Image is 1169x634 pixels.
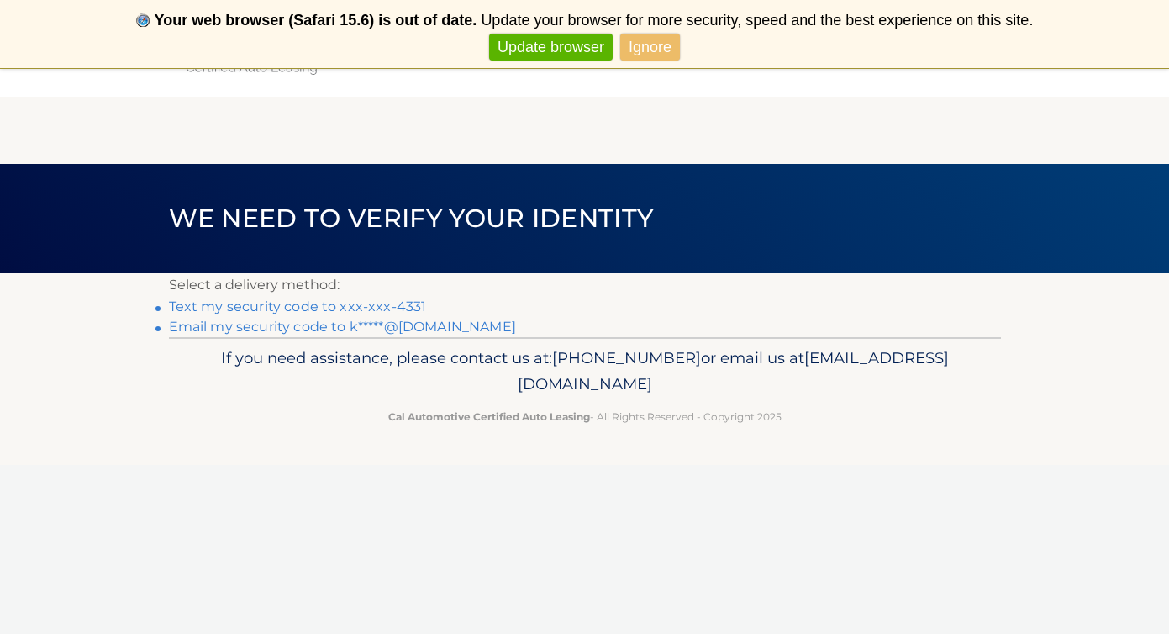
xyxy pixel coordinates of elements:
[169,203,654,234] span: We need to verify your identity
[169,299,427,314] a: Text my security code to xxx-xxx-4331
[180,345,990,399] p: If you need assistance, please contact us at: or email us at
[620,34,680,61] a: Ignore
[180,408,990,425] p: - All Rights Reserved - Copyright 2025
[489,34,613,61] a: Update browser
[155,12,477,29] b: Your web browser (Safari 15.6) is out of date.
[481,12,1033,29] span: Update your browser for more security, speed and the best experience on this site.
[552,348,701,367] span: [PHONE_NUMBER]
[388,410,590,423] strong: Cal Automotive Certified Auto Leasing
[169,273,1001,297] p: Select a delivery method:
[169,319,516,335] a: Email my security code to k*****@[DOMAIN_NAME]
